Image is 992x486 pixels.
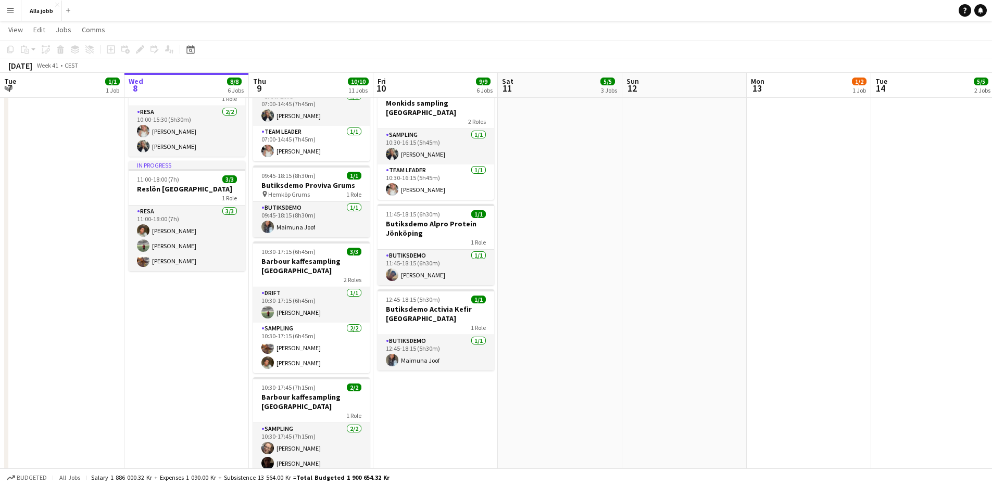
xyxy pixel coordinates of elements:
span: 1/2 [852,78,867,85]
app-card-role: Sampling2/210:30-17:15 (6h45m)[PERSON_NAME][PERSON_NAME] [253,323,370,373]
app-card-role: Resa3/311:00-18:00 (7h)[PERSON_NAME][PERSON_NAME][PERSON_NAME] [129,206,245,271]
div: [DATE] [8,60,32,71]
span: Mon [751,76,764,86]
span: 5/5 [974,78,988,85]
span: 2/2 [347,383,361,391]
span: 9 [252,82,266,94]
span: Thu [253,76,266,86]
div: 1 Job [852,86,866,94]
h3: Monkids sampling [GEOGRAPHIC_DATA] [378,98,494,117]
span: Tue [875,76,887,86]
span: 10:30-17:15 (6h45m) [261,248,316,255]
a: Comms [78,23,109,36]
span: 10 [376,82,386,94]
div: 2 Jobs [974,86,990,94]
span: 9/9 [476,78,491,85]
span: 5/5 [600,78,615,85]
div: 6 Jobs [228,86,244,94]
app-card-role: Drift1/110:30-17:15 (6h45m)[PERSON_NAME] [253,287,370,323]
span: 1/1 [471,296,486,303]
span: 12 [625,82,639,94]
button: Budgeted [5,472,48,483]
a: Edit [29,23,49,36]
span: Budgeted [17,474,47,481]
div: 6 Jobs [476,86,493,94]
app-card-role: Team Leader1/107:00-14:45 (7h45m)[PERSON_NAME] [253,126,370,161]
span: 14 [874,82,887,94]
h3: Butiksdemo Activia Kefir [GEOGRAPHIC_DATA] [378,304,494,323]
span: 1 Role [346,190,361,198]
span: Total Budgeted 1 900 654.32 kr [296,474,390,481]
span: Hemköp Grums [268,190,310,198]
span: Sat [502,76,513,86]
span: 1 Role [346,412,361,419]
div: 3 Jobs [601,86,617,94]
span: 1/1 [347,172,361,180]
h3: Reslön [GEOGRAPHIC_DATA] [129,184,245,194]
span: 12:45-18:15 (5h30m) [386,296,440,303]
app-job-card: In progress11:00-18:00 (7h)3/3Reslön [GEOGRAPHIC_DATA]1 RoleResa3/311:00-18:00 (7h)[PERSON_NAME][... [129,161,245,271]
app-job-card: 10:30-17:45 (7h15m)2/2Barbour kaffesampling [GEOGRAPHIC_DATA]1 RoleSampling2/210:30-17:45 (7h15m)... [253,377,370,474]
span: 11:00-18:00 (7h) [137,175,179,183]
h3: Barbour kaffesampling [GEOGRAPHIC_DATA] [253,257,370,275]
app-card-role: Sampling1/110:30-16:15 (5h45m)[PERSON_NAME] [378,129,494,164]
span: 10:30-17:45 (7h15m) [261,383,316,391]
app-job-card: 11:45-18:15 (6h30m)1/1Butiksdemo Alpro Protein Jönköping1 RoleButiksdemo1/111:45-18:15 (6h30m)[PE... [378,204,494,285]
span: Wed [129,76,143,86]
span: 1/1 [105,78,120,85]
span: 09:45-18:15 (8h30m) [261,172,316,180]
app-card-role: Sampling2/210:30-17:45 (7h15m)[PERSON_NAME][PERSON_NAME] [253,423,370,474]
button: Alla jobb [21,1,62,21]
span: 1 Role [222,194,237,202]
span: 11 [500,82,513,94]
span: Jobs [56,25,71,34]
span: Comms [82,25,105,34]
app-card-role: Butiksdemo1/111:45-18:15 (6h30m)[PERSON_NAME] [378,250,494,285]
div: 1 Job [106,86,119,94]
div: In progress [129,161,245,169]
span: Fri [378,76,386,86]
span: 1 Role [222,95,237,103]
app-card-role: Sampling1/107:00-14:45 (7h45m)[PERSON_NAME] [253,91,370,126]
app-card-role: Butiksdemo1/112:45-18:15 (5h30m)Maimuna Joof [378,335,494,370]
div: Salary 1 886 000.32 kr + Expenses 1 090.00 kr + Subsistence 13 564.00 kr = [91,474,390,481]
span: 1 Role [471,238,486,246]
span: 8/8 [227,78,242,85]
span: 8 [127,82,143,94]
a: View [4,23,27,36]
app-card-role: Resa2/210:00-15:30 (5h30m)[PERSON_NAME][PERSON_NAME] [129,106,245,157]
h3: Barbour kaffesampling [GEOGRAPHIC_DATA] [253,392,370,411]
div: 10:30-16:15 (5h45m)2/2Monkids sampling [GEOGRAPHIC_DATA]2 RolesSampling1/110:30-16:15 (5h45m)[PER... [378,83,494,200]
span: View [8,25,23,34]
span: Sun [626,76,639,86]
span: 7 [3,82,16,94]
span: 2 Roles [344,276,361,284]
span: 1 Role [471,324,486,331]
span: Tue [4,76,16,86]
span: 3/3 [347,248,361,255]
span: 1/1 [471,210,486,218]
app-job-card: 07:00-14:45 (7h45m)2/2Monkids sampling [GEOGRAPHIC_DATA]2 RolesSampling1/107:00-14:45 (7h45m)[PER... [253,45,370,161]
app-card-role: Butiksdemo1/109:45-18:15 (8h30m)Maimuna Joof [253,202,370,237]
app-job-card: 09:45-18:15 (8h30m)1/1Butiksdemo Proviva Grums Hemköp Grums1 RoleButiksdemo1/109:45-18:15 (8h30m)... [253,165,370,237]
app-card-role: Team Leader1/110:30-16:15 (5h45m)[PERSON_NAME] [378,164,494,200]
app-job-card: In progress10:00-15:30 (5h30m)2/2Reslön [GEOGRAPHIC_DATA]1 RoleResa2/210:00-15:30 (5h30m)[PERSON_... [129,61,245,157]
span: Week 41 [34,61,60,69]
h3: Butiksdemo Proviva Grums [253,181,370,190]
app-job-card: 12:45-18:15 (5h30m)1/1Butiksdemo Activia Kefir [GEOGRAPHIC_DATA]1 RoleButiksdemo1/112:45-18:15 (5... [378,289,494,370]
span: 10/10 [348,78,369,85]
app-job-card: 10:30-17:15 (6h45m)3/3Barbour kaffesampling [GEOGRAPHIC_DATA]2 RolesDrift1/110:30-17:15 (6h45m)[P... [253,241,370,373]
div: CEST [65,61,78,69]
span: Edit [33,25,45,34]
span: 11:45-18:15 (6h30m) [386,210,440,218]
h3: Butiksdemo Alpro Protein Jönköping [378,219,494,238]
span: 13 [749,82,764,94]
span: 3/3 [222,175,237,183]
